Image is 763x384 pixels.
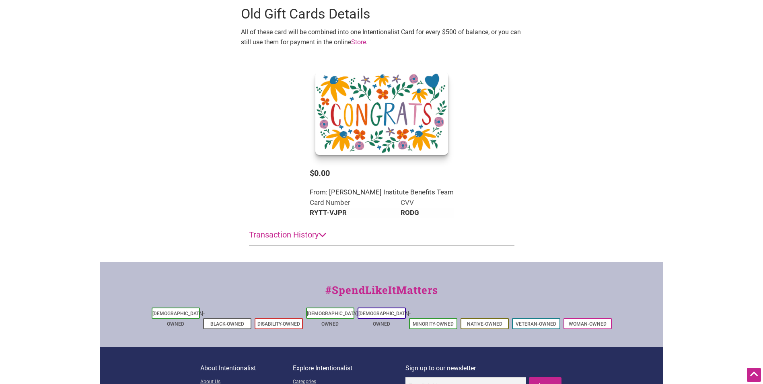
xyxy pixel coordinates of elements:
a: Disability-Owned [257,321,300,327]
a: Minority-Owned [413,321,454,327]
a: Native-Owned [467,321,502,327]
a: [DEMOGRAPHIC_DATA]-Owned [152,311,205,327]
a: [DEMOGRAPHIC_DATA]-Owned [307,311,359,327]
div: From: [PERSON_NAME] Institute Benefits Team [310,187,454,198]
th: Card Number [310,198,401,208]
a: Woman-Owned [569,321,607,327]
p: Explore Intentionalist [293,363,405,374]
p: About Intentionalist [200,363,293,374]
p: All of these card will be combined into one Intentionalist Card for every $500 of balance, or you... [241,27,522,47]
a: Veteran-Owned [516,321,556,327]
div: Scroll Back to Top [747,368,761,382]
summary: Transaction History [249,225,514,245]
img: card front design [315,72,448,155]
th: CVV [401,198,453,208]
a: [DEMOGRAPHIC_DATA]-Owned [358,311,411,327]
div: #SpendLikeItMatters [100,282,663,306]
h1: Old Gift Cards Details [241,4,522,24]
b: RODG [401,209,419,217]
a: Black-Owned [210,321,244,327]
a: Store [351,38,366,46]
div: $0.00 [310,163,454,183]
p: Sign up to our newsletter [405,363,563,374]
b: RYTT-VJPR [310,209,347,217]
